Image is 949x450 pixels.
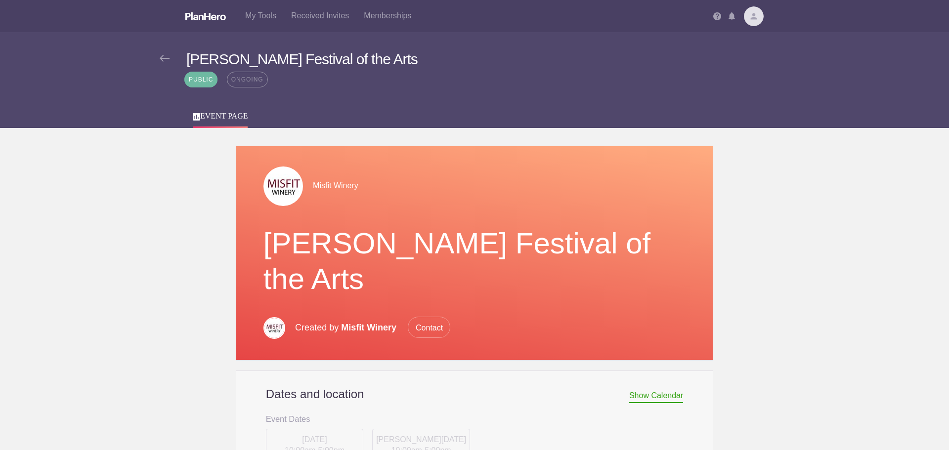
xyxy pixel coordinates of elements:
[713,12,721,20] img: Help icon
[295,317,450,338] p: Created by
[263,317,285,339] img: 025124f6 2c20 4ffd b603 342495487927
[227,72,268,87] span: ONGOING
[629,391,683,403] span: Show Calendar
[263,166,686,206] div: Misfit Winery
[160,55,170,62] img: Back arrow gray
[744,6,764,26] img: Davatar
[186,51,418,67] span: [PERSON_NAME] Festival of the Arts
[193,113,200,121] img: Assessment white
[263,226,686,297] h1: [PERSON_NAME] Festival of the Arts
[729,12,735,20] img: Notifications
[341,323,396,332] span: Misfit Winery
[185,103,255,137] a: Assessment whiteEVENT PAGE
[266,387,684,402] h2: Dates and location
[408,317,450,338] span: Contact
[193,110,248,128] p: EVENT PAGE
[185,12,226,20] img: Logo white planhero
[263,166,303,206] img: F9a91d27 b653 429c 8c13 c5f078d696d3
[184,72,217,87] span: PUBLIC
[266,411,684,426] h3: Event Dates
